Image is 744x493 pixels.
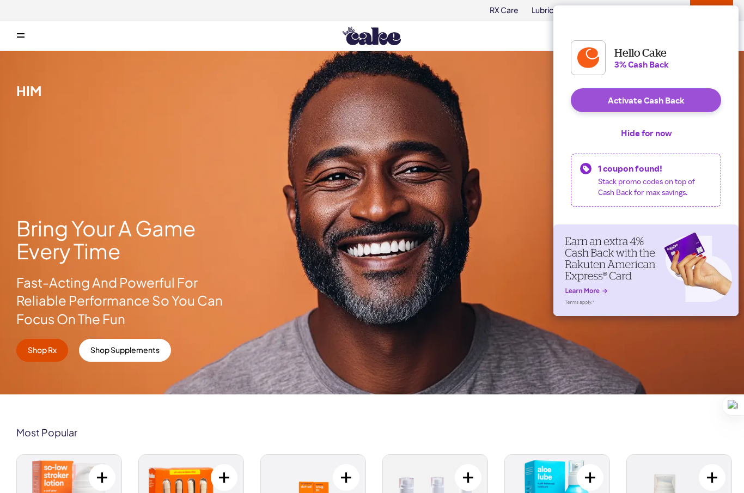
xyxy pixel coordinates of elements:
a: Shop Rx [16,339,68,362]
h1: Bring Your A Game Every Time [16,217,224,263]
p: Fast-Acting And Powerful For Reliable Performance So You Can Focus On The Fun [16,273,224,328]
img: Hello Cake [343,27,401,45]
a: Shop Supplements [79,339,171,362]
span: Him [16,82,41,99]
